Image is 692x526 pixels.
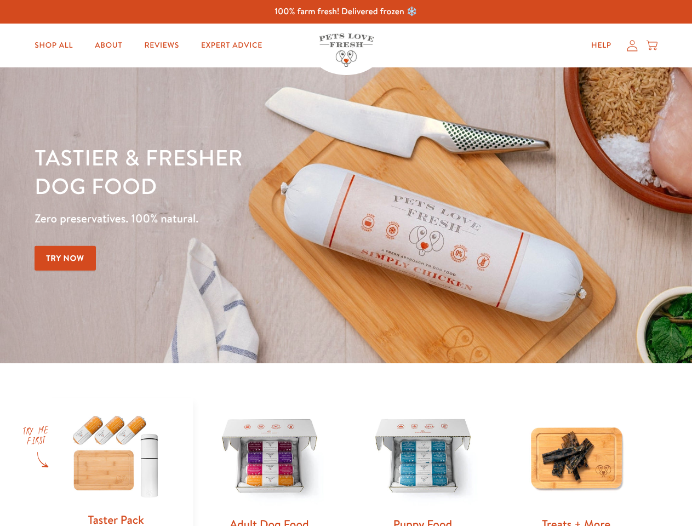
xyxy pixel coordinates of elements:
a: Reviews [135,35,187,56]
p: Zero preservatives. 100% natural. [35,209,450,228]
a: Expert Advice [192,35,271,56]
a: Help [582,35,620,56]
h1: Tastier & fresher dog food [35,143,450,200]
a: Try Now [35,246,96,271]
img: Pets Love Fresh [319,33,374,67]
a: About [86,35,131,56]
a: Shop All [26,35,82,56]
